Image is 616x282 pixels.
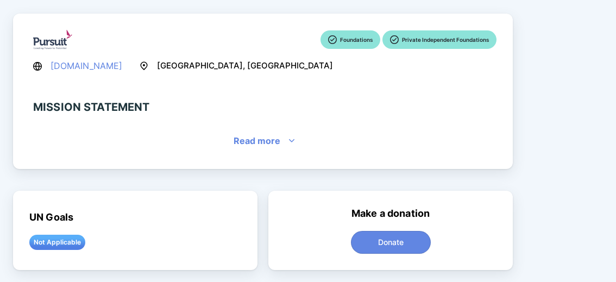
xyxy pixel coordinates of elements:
[29,235,85,250] div: Not Applicable
[402,35,489,45] p: Private Independent Foundations
[351,231,431,254] button: Donate
[340,35,373,45] p: Foundations
[33,30,72,49] img: logo.png
[351,207,430,220] div: Make a donation
[33,101,150,114] div: Mission Statement
[157,59,333,72] span: [GEOGRAPHIC_DATA], [GEOGRAPHIC_DATA]
[378,237,404,248] span: Donate
[29,211,73,224] div: UN Goals
[51,60,122,71] a: [DOMAIN_NAME]
[234,133,280,148] div: Read more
